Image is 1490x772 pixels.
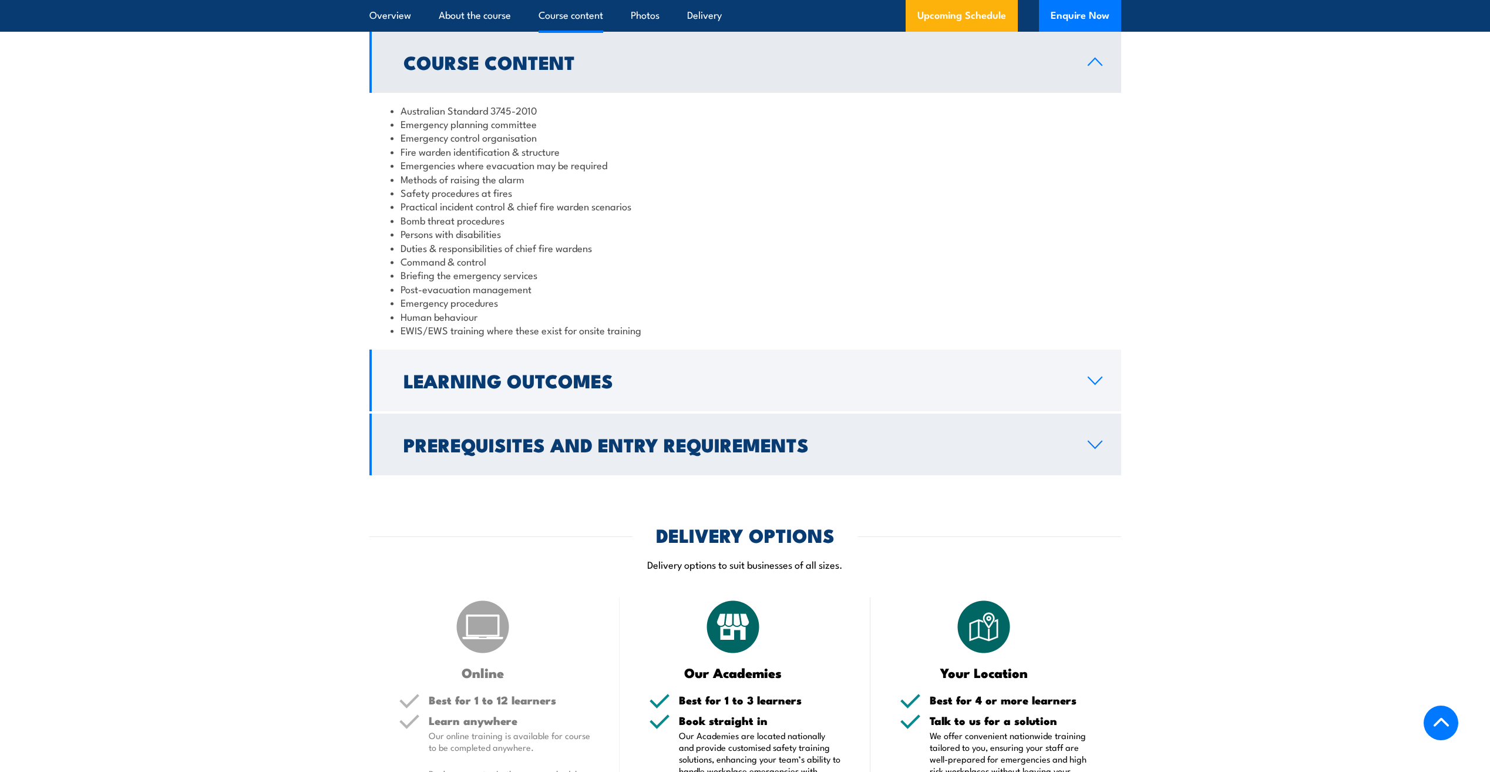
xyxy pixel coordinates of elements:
[679,694,841,706] h5: Best for 1 to 3 learners
[391,254,1100,268] li: Command & control
[399,666,567,679] h3: Online
[656,526,835,543] h2: DELIVERY OPTIONS
[679,715,841,726] h5: Book straight in
[930,694,1092,706] h5: Best for 4 or more learners
[391,199,1100,213] li: Practical incident control & chief fire warden scenarios
[930,715,1092,726] h5: Talk to us for a solution
[369,350,1121,411] a: Learning Outcomes
[403,436,1069,452] h2: Prerequisites and Entry Requirements
[391,145,1100,158] li: Fire warden identification & structure
[369,414,1121,475] a: Prerequisites and Entry Requirements
[391,117,1100,130] li: Emergency planning committee
[429,730,591,753] p: Our online training is available for course to be completed anywhere.
[391,323,1100,337] li: EWIS/EWS training where these exist for onsite training
[391,268,1100,281] li: Briefing the emergency services
[391,130,1100,144] li: Emergency control organisation
[391,103,1100,117] li: Australian Standard 3745-2010
[391,282,1100,296] li: Post-evacuation management
[391,227,1100,240] li: Persons with disabilities
[391,241,1100,254] li: Duties & responsibilities of chief fire wardens
[391,310,1100,323] li: Human behaviour
[900,666,1068,679] h3: Your Location
[391,158,1100,172] li: Emergencies where evacuation may be required
[391,213,1100,227] li: Bomb threat procedures
[403,53,1069,70] h2: Course Content
[391,296,1100,309] li: Emergency procedures
[391,186,1100,199] li: Safety procedures at fires
[369,31,1121,93] a: Course Content
[649,666,818,679] h3: Our Academies
[429,694,591,706] h5: Best for 1 to 12 learners
[391,172,1100,186] li: Methods of raising the alarm
[369,558,1121,571] p: Delivery options to suit businesses of all sizes.
[403,372,1069,388] h2: Learning Outcomes
[429,715,591,726] h5: Learn anywhere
